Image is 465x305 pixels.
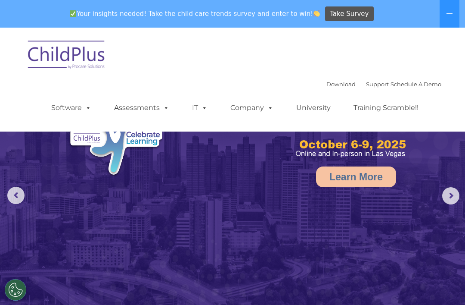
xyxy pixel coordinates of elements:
[66,6,324,22] span: Your insights needed! Take the child care trends survey and enter to win!
[313,10,320,17] img: 👏
[183,99,216,116] a: IT
[326,81,441,88] font: |
[24,35,110,78] img: ChildPlus by Procare Solutions
[366,81,389,88] a: Support
[330,6,369,22] span: Take Survey
[105,99,178,116] a: Assessments
[325,6,374,22] a: Take Survey
[222,99,282,116] a: Company
[316,167,396,187] a: Learn More
[288,99,339,116] a: University
[70,10,76,17] img: ✅
[43,99,100,116] a: Software
[391,81,441,88] a: Schedule A Demo
[345,99,427,116] a: Training Scramble!!
[5,279,26,301] button: Cookies Settings
[326,81,356,88] a: Download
